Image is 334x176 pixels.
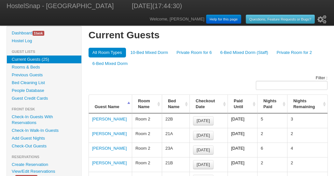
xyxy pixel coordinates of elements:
[7,37,81,45] a: Hostel Log
[162,95,189,113] th: Bed Name: activate to sort column ascending
[7,56,81,63] a: Current Guests (25)
[251,75,327,93] label: Filter :
[89,95,132,113] th: Guest Name: activate to sort column descending
[287,128,327,143] td: 2
[228,113,257,128] td: [DATE]
[7,105,81,113] li: Front Desk
[92,160,127,165] a: [PERSON_NAME]
[287,113,327,128] td: 3
[228,128,257,143] td: [DATE]
[132,95,162,113] th: Room Name: activate to sort column ascending
[216,48,272,57] a: 6-Bed Mixed Dorm (Staff)
[7,161,81,169] a: Create Reservation
[317,15,327,24] i: Setup Wizard
[162,113,189,128] td: 22B
[34,31,36,35] span: 1
[257,128,287,143] td: 2
[193,131,214,140] a: [DATE]
[89,59,132,69] a: 6-Bed Mixed Dorm
[197,133,210,138] span: [DATE]
[89,48,126,57] a: All Room Types
[287,157,327,172] td: 2
[92,146,127,151] a: [PERSON_NAME]
[7,63,81,71] a: Rooms & Beds
[256,81,327,90] input: Filter :
[7,79,81,87] a: Bed Cleaning List
[132,128,162,143] td: Room 2
[193,160,214,169] a: [DATE]
[7,168,60,175] a: View/Edit Reservations
[197,162,210,167] span: [DATE]
[92,131,127,136] a: [PERSON_NAME]
[193,116,214,125] a: [DATE]
[92,117,127,121] a: [PERSON_NAME]
[127,48,172,57] a: 10-Bed Mixed Dorm
[132,143,162,157] td: Room 2
[33,31,44,36] span: task
[197,118,210,123] span: [DATE]
[287,143,327,157] td: 4
[7,142,81,150] a: Check-Out Guests
[7,29,81,37] a: Dashboard1task
[132,113,162,128] td: Room 2
[7,134,81,142] a: Add Guest Nights
[162,128,189,143] td: 21A
[206,15,241,24] a: Help for this page
[152,2,182,9] span: (17:44:30)
[287,95,327,113] th: Nights Remaining: activate to sort column ascending
[7,113,81,127] a: Check-In Guests With Reservations
[162,143,189,157] td: 23A
[228,157,257,172] td: [DATE]
[7,153,81,161] li: Reservations
[246,15,315,24] a: Questions, Feature Requests or Bugs?
[228,95,257,113] th: Paid Until: activate to sort column ascending
[7,87,81,94] a: People Database
[150,13,327,26] div: Welcome, [PERSON_NAME]
[132,157,162,172] td: Room 2
[89,29,327,41] h1: Current Guests
[193,145,214,155] a: [DATE]
[257,113,287,128] td: 5
[197,147,210,152] span: [DATE]
[7,71,81,79] a: Previous Guests
[7,48,81,56] li: Guest Lists
[189,95,228,113] th: Checkout Date: activate to sort column ascending
[173,48,216,57] a: Private Room for 6
[257,143,287,157] td: 6
[162,157,189,172] td: 21B
[7,94,81,102] a: Guest Credit Cards
[257,95,287,113] th: Nights Paid: activate to sort column ascending
[273,48,316,57] a: Private Room for 2
[228,143,257,157] td: [DATE]
[7,127,81,134] a: Check-In Walk-In Guests
[257,157,287,172] td: 2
